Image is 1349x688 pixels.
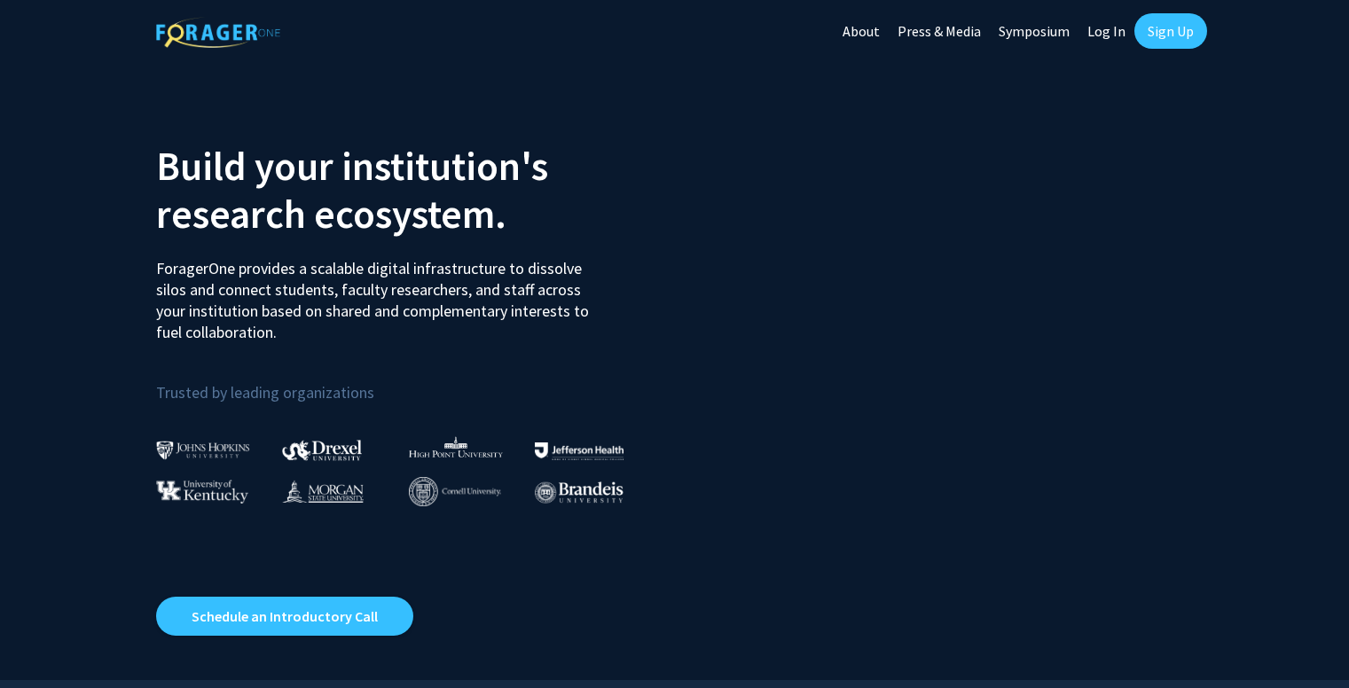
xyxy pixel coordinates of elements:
img: Brandeis University [535,481,624,504]
img: High Point University [409,436,503,457]
p: Trusted by leading organizations [156,357,662,406]
h2: Build your institution's research ecosystem. [156,142,662,238]
img: Thomas Jefferson University [535,442,624,459]
a: Opens in a new tab [156,597,413,636]
p: ForagerOne provides a scalable digital infrastructure to dissolve silos and connect students, fac... [156,245,601,343]
img: University of Kentucky [156,480,248,504]
img: Drexel University [282,440,362,460]
img: ForagerOne Logo [156,17,280,48]
a: Sign Up [1134,13,1207,49]
img: Johns Hopkins University [156,441,250,459]
img: Cornell University [409,477,501,506]
img: Morgan State University [282,480,364,503]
